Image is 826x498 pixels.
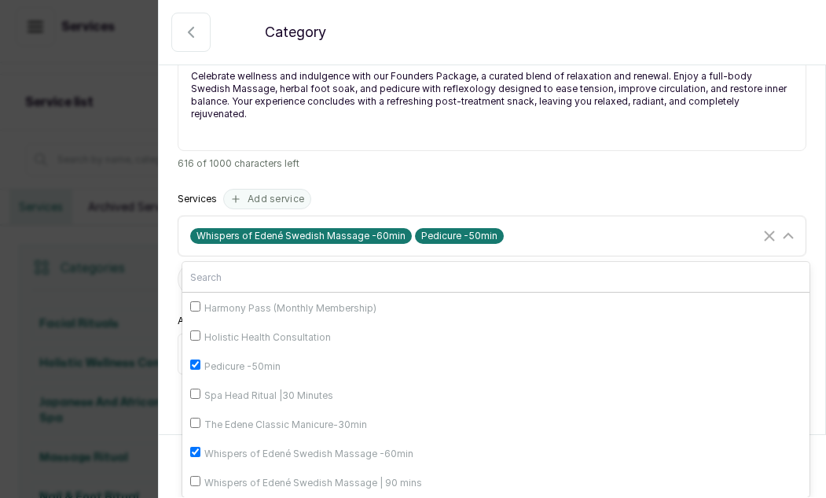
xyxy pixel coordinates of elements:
[190,330,200,341] input: Holistic Health Consultation
[178,157,806,170] span: 616 of 1000 characters left
[204,477,422,489] span: Whispers of Edené Swedish Massage | 90 mins
[265,21,326,43] p: Category
[190,228,412,244] span: Whispers of Edené Swedish Massage -60min
[204,302,376,315] span: Harmony Pass (Monthly Membership)
[190,301,200,312] input: Harmony Pass (Monthly Membership)
[204,331,331,344] span: Holistic Health Consultation
[415,228,504,244] span: Pedicure -50min
[190,476,200,486] input: Whispers of Edené Swedish Massage | 90 mins
[760,227,779,245] button: Clear Selected
[190,418,200,428] input: The Edene Classic Manicure-30min
[204,389,333,402] span: Spa Head Ritual |30 Minutes
[190,360,200,370] input: Pedicure -50min
[182,262,809,292] input: Search
[178,60,806,151] textarea: Celebrate wellness and indulgence with our Founders Package, a curated blend of relaxation and re...
[178,193,217,205] label: Services
[190,447,200,457] input: Whispers of Edené Swedish Massage -60min
[190,389,200,399] input: Spa Head Ritual |30 Minutes
[223,189,311,209] button: Add service
[204,448,413,460] span: Whispers of Edené Swedish Massage -60min
[178,315,234,327] label: Assign Staff
[204,419,367,431] span: The Edene Classic Manicure-30min
[204,360,281,373] span: Pedicure -50min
